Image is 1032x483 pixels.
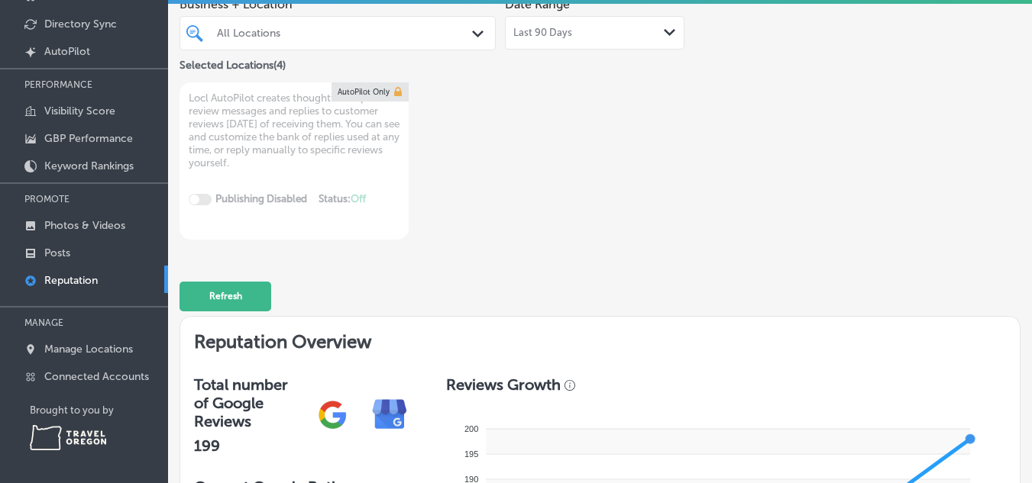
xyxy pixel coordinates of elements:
[513,27,572,39] span: Last 90 Days
[194,375,304,430] h3: Total number of Google Reviews
[194,436,304,455] h2: 199
[464,423,478,433] tspan: 200
[446,375,561,394] h3: Reviews Growth
[44,343,133,356] p: Manage Locations
[44,18,117,31] p: Directory Sync
[180,317,1020,362] h2: Reputation Overview
[44,219,125,232] p: Photos & Videos
[464,449,478,458] tspan: 195
[464,474,478,483] tspan: 190
[44,370,149,383] p: Connected Accounts
[44,159,134,172] p: Keyword Rankings
[30,404,168,416] p: Brought to you by
[44,274,98,287] p: Reputation
[44,132,133,145] p: GBP Performance
[180,282,271,311] button: Refresh
[44,105,115,118] p: Visibility Score
[361,386,419,443] img: e7ababfa220611ac49bdb491a11684a6.png
[304,386,361,443] img: gPZS+5FD6qPJAAAAABJRU5ErkJggg==
[44,45,90,58] p: AutoPilot
[44,246,70,259] p: Posts
[180,53,286,72] p: Selected Locations ( 4 )
[217,27,474,40] div: All Locations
